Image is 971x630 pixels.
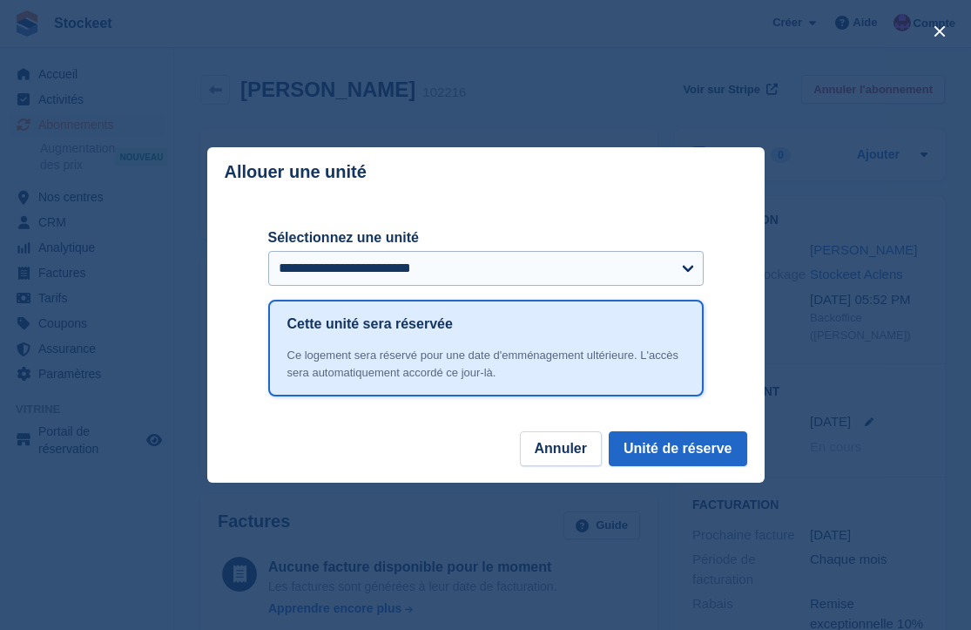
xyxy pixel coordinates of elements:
[926,17,954,45] button: close
[268,227,704,248] label: Sélectionnez une unité
[225,162,367,182] p: Allouer une unité
[609,431,747,466] button: Unité de réserve
[287,347,684,381] div: Ce logement sera réservé pour une date d'emménagement ultérieure. L'accès sera automatiquement ac...
[287,314,453,335] h1: Cette unité sera réservée
[520,431,602,466] button: Annuler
